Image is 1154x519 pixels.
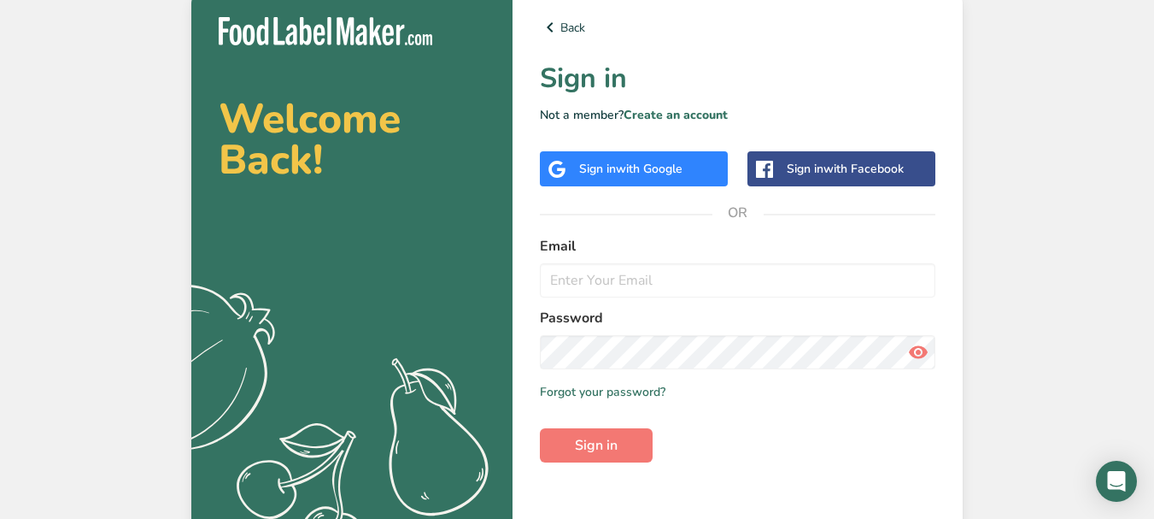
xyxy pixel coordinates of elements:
h1: Sign in [540,58,935,99]
img: Food Label Maker [219,17,432,45]
a: Create an account [624,107,728,123]
span: Sign in [575,435,618,456]
div: Sign in [579,160,682,178]
span: with Facebook [823,161,904,177]
a: Back [540,17,935,38]
h2: Welcome Back! [219,98,485,180]
a: Forgot your password? [540,383,665,401]
span: OR [712,187,764,239]
div: Open Intercom Messenger [1096,461,1137,502]
input: Enter Your Email [540,263,935,298]
span: with Google [616,161,682,177]
p: Not a member? [540,106,935,124]
div: Sign in [787,160,904,178]
label: Email [540,236,935,257]
button: Sign in [540,428,653,463]
label: Password [540,308,935,328]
